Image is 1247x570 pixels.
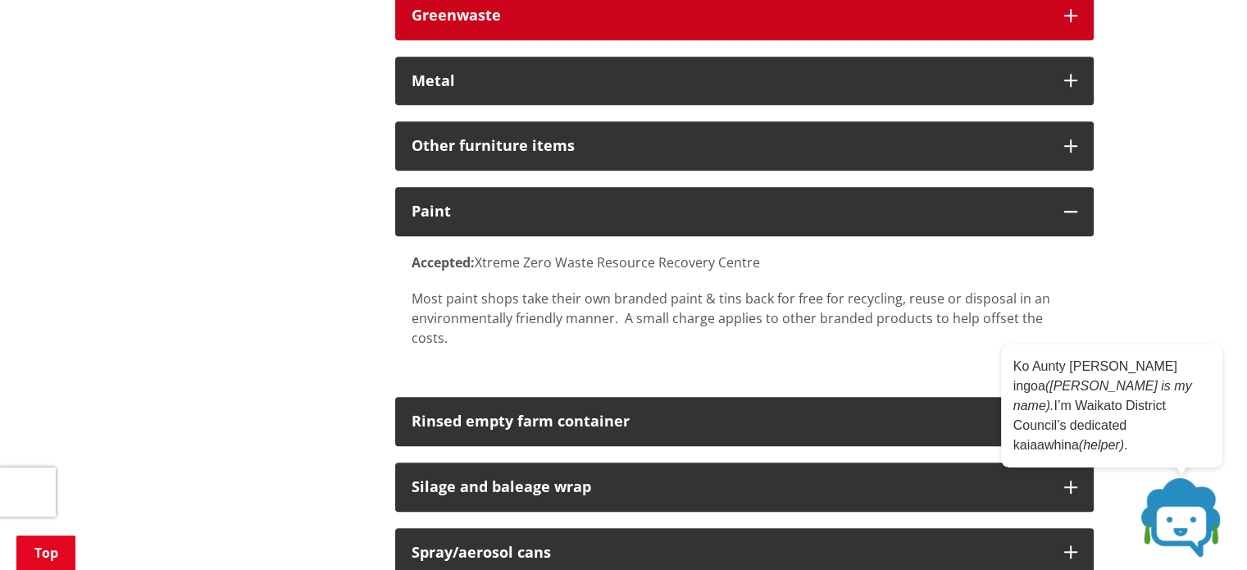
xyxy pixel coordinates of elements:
[412,545,1048,561] div: Spray/aerosol cans
[412,253,1077,272] p: Xtreme Zero Waste Resource Recovery Centre
[412,73,1048,89] div: Metal
[412,203,1048,220] div: Paint
[412,479,1048,495] div: Silage and baleage wrap
[412,7,1048,24] div: Greenwaste
[395,187,1094,236] button: Paint
[412,138,1048,154] div: Other furniture items
[395,57,1094,106] button: Metal
[1013,357,1210,455] p: Ko Aunty [PERSON_NAME] ingoa I’m Waikato District Council’s dedicated kaiaawhina .
[412,289,1077,348] p: Most paint shops take their own branded paint & tins back for free for recycling, reuse or dispos...
[395,397,1094,446] button: Rinsed empty farm container
[412,253,475,271] strong: Accepted:
[1079,438,1124,452] em: (helper)
[395,121,1094,171] button: Other furniture items
[395,463,1094,512] button: Silage and baleage wrap
[16,536,75,570] a: Top
[1013,379,1192,413] em: ([PERSON_NAME] is my name).
[412,413,1048,430] div: Rinsed empty farm container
